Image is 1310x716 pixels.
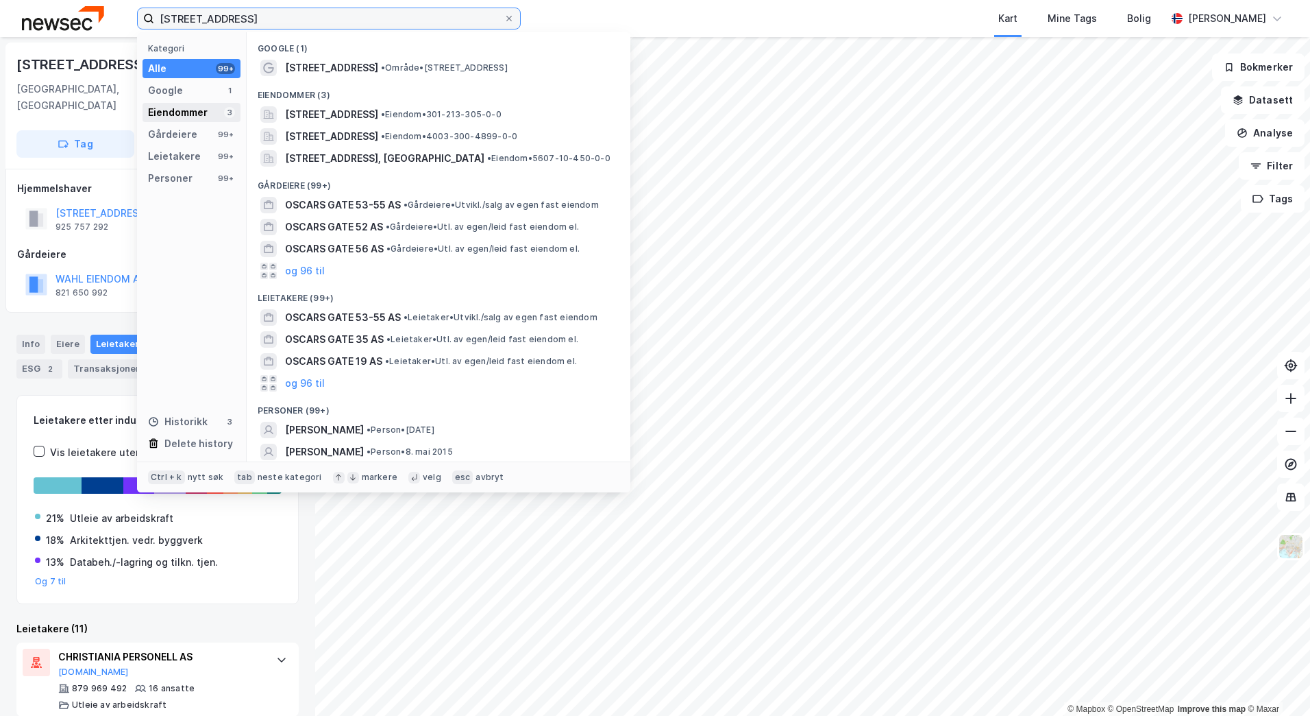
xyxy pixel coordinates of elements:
span: Eiendom • 4003-300-4899-0-0 [381,131,517,142]
span: [STREET_ADDRESS] [285,60,378,76]
span: OSCARS GATE 19 AS [285,353,382,370]
div: Ctrl + k [148,470,185,484]
span: Område • [STREET_ADDRESS] [381,62,508,73]
div: Mine Tags [1048,10,1097,27]
div: Bolig [1127,10,1151,27]
span: • [381,131,385,141]
span: Gårdeiere • Utvikl./salg av egen fast eiendom [404,200,599,211]
div: ESG [16,359,62,379]
span: • [367,446,371,457]
button: Tag [16,130,134,158]
div: Gårdeiere (99+) [247,169,630,194]
span: Leietaker • Utvikl./salg av egen fast eiendom [404,312,597,323]
div: Gårdeiere [17,246,298,263]
button: og 96 til [285,263,325,279]
div: Personer [148,170,193,187]
div: 21% [46,510,64,527]
span: Person • [DATE] [367,425,434,435]
div: 99+ [216,151,235,162]
button: Filter [1239,152,1305,180]
button: [DOMAIN_NAME] [58,667,129,678]
div: Leietakere (99+) [247,282,630,307]
button: Bokmerker [1212,53,1305,81]
div: Vis leietakere uten ansatte [50,444,180,461]
div: 2 [43,362,57,376]
div: Google [148,82,183,99]
div: Arkitekttjen. vedr. byggverk [70,532,203,549]
div: Kart [998,10,1017,27]
span: • [386,243,391,254]
span: • [381,62,385,73]
span: OSCARS GATE 56 AS [285,241,384,257]
span: Person • 8. mai 2015 [367,446,453,457]
div: Historikk [148,414,208,430]
span: • [381,109,385,119]
div: Leietakere (11) [16,621,299,637]
div: [STREET_ADDRESS] [16,53,151,75]
div: Delete history [164,435,233,452]
div: neste kategori [258,472,322,483]
div: 879 969 492 [72,683,127,694]
span: Leietaker • Utl. av egen/leid fast eiendom el. [385,356,577,367]
input: Søk på adresse, matrikkel, gårdeiere, leietakere eller personer [154,8,504,29]
img: newsec-logo.f6e21ccffca1b3a03d2d.png [22,6,104,30]
span: • [386,334,391,344]
button: og 96 til [285,375,325,392]
div: 99+ [216,129,235,140]
div: 99+ [216,173,235,184]
div: nytt søk [188,472,224,483]
div: 13% [46,554,64,571]
div: Info [16,335,45,354]
span: • [367,425,371,435]
span: [PERSON_NAME] [285,444,364,460]
div: 821 650 992 [55,287,108,298]
span: • [487,153,491,163]
span: OSCARS GATE 53-55 AS [285,309,401,326]
div: 3 [224,416,235,427]
div: Alle [148,60,166,77]
span: • [404,312,408,322]
div: tab [234,470,255,484]
button: Og 7 til [35,576,66,587]
div: CHRISTIANIA PERSONELL AS [58,649,262,665]
span: • [404,200,408,210]
button: Tags [1241,185,1305,213]
span: [PERSON_NAME] [285,422,364,438]
div: Eiendommer [148,104,208,121]
div: Google (1) [247,32,630,57]
a: Improve this map [1178,704,1246,714]
span: [STREET_ADDRESS], [GEOGRAPHIC_DATA] [285,150,484,167]
span: Eiendom • 301-213-305-0-0 [381,109,502,120]
div: Kategori [148,43,240,53]
span: OSCARS GATE 52 AS [285,219,383,235]
div: Hjemmelshaver [17,180,298,197]
div: 16 ansatte [149,683,195,694]
a: OpenStreetMap [1108,704,1174,714]
iframe: Chat Widget [1241,650,1310,716]
div: Utleie av arbeidskraft [72,700,166,711]
div: Eiendommer (3) [247,79,630,104]
div: Leietakere [90,335,166,354]
div: Gårdeiere [148,126,197,143]
div: avbryt [475,472,504,483]
div: markere [362,472,397,483]
span: [STREET_ADDRESS] [285,106,378,123]
div: 18% [46,532,64,549]
span: • [386,222,390,232]
span: Leietaker • Utl. av egen/leid fast eiendom el. [386,334,578,345]
button: Analyse [1225,119,1305,147]
div: Transaksjoner [68,359,162,379]
div: Utleie av arbeidskraft [70,510,173,527]
div: esc [452,470,473,484]
span: OSCARS GATE 35 AS [285,331,384,348]
div: 3 [224,107,235,118]
a: Mapbox [1067,704,1105,714]
img: Z [1278,534,1304,560]
span: • [385,356,389,366]
span: Gårdeiere • Utl. av egen/leid fast eiendom el. [386,243,580,254]
span: Eiendom • 5607-10-450-0-0 [487,153,610,164]
div: Leietakere [148,148,201,165]
span: Gårdeiere • Utl. av egen/leid fast eiendom el. [386,222,579,232]
div: [GEOGRAPHIC_DATA], [GEOGRAPHIC_DATA] [16,81,181,114]
div: 99+ [216,63,235,74]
